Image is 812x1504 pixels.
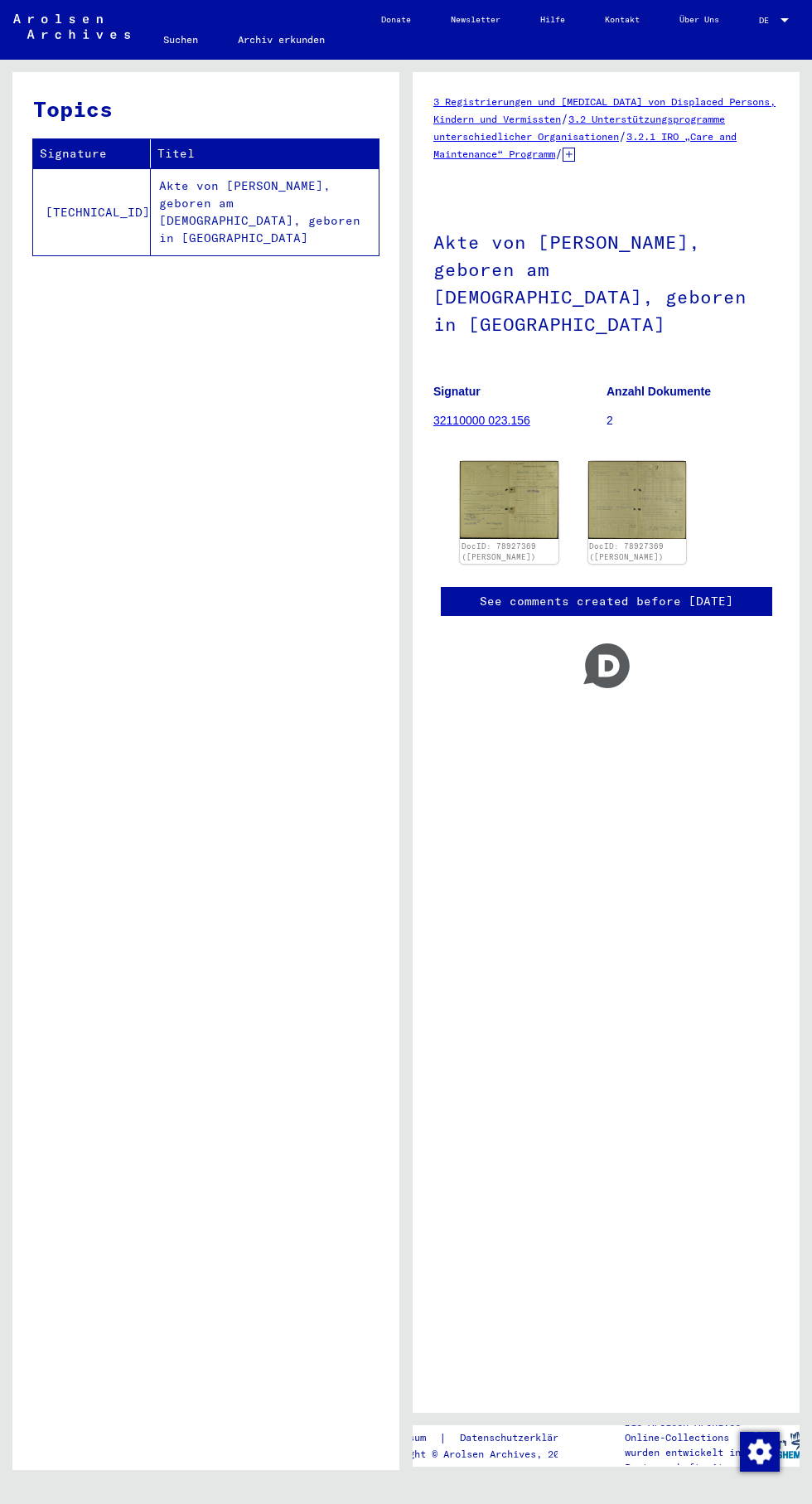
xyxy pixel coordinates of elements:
[625,1445,752,1475] p: wurden entwickelt in Partnerschaft mit
[143,20,218,60] a: Suchen
[555,146,563,161] span: /
[625,1415,752,1445] p: Die Arolsen Archives Online-Collections
[433,204,779,359] h1: Akte von [PERSON_NAME], geboren am [DEMOGRAPHIC_DATA], geboren in [GEOGRAPHIC_DATA]
[218,20,345,60] a: Archiv erkunden
[740,1432,780,1472] img: Zustimmung ändern
[447,1429,596,1447] a: Datenschutzerklärung
[588,461,687,539] img: 002.jpg
[619,129,626,143] span: /
[607,412,779,429] p: 2
[151,139,379,168] th: Titel
[374,1429,596,1447] div: |
[433,385,481,398] b: Signatur
[33,139,151,168] th: Signature
[589,541,664,562] a: DocID: 78927369 ([PERSON_NAME])
[607,385,711,398] b: Anzahl Dokumente
[759,16,777,25] span: DE
[33,93,378,125] h3: Topics
[480,593,733,610] a: See comments created before [DATE]
[460,461,558,539] img: 001.jpg
[374,1447,596,1462] p: Copyright © Arolsen Archives, 2021
[151,168,379,255] td: Akte von [PERSON_NAME], geboren am [DEMOGRAPHIC_DATA], geboren in [GEOGRAPHIC_DATA]
[561,111,568,126] span: /
[462,541,536,562] a: DocID: 78927369 ([PERSON_NAME])
[739,1431,779,1471] div: Zustimmung ändern
[433,95,776,125] a: 3 Registrierungen und [MEDICAL_DATA] von Displaced Persons, Kindern und Vermissten
[433,113,725,143] a: 3.2 Unterstützungsprogramme unterschiedlicher Organisationen
[13,14,130,39] img: Arolsen_neg.svg
[433,414,530,427] a: 32110000 023.156
[33,168,151,255] td: [TECHNICAL_ID]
